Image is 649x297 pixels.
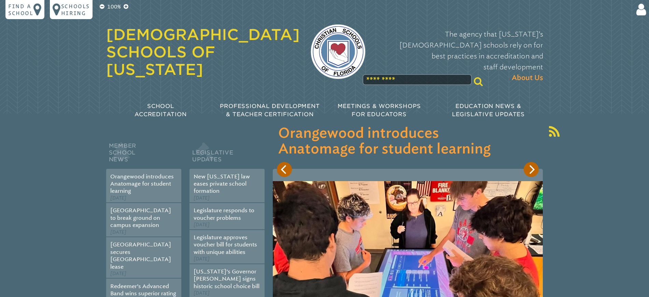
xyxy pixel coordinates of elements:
h2: Legislative Updates [189,141,265,169]
a: Legislature approves voucher bill for students with unique abilities [194,234,257,255]
p: The agency that [US_STATE]’s [DEMOGRAPHIC_DATA] schools rely on for best practices in accreditati... [376,29,543,83]
a: [GEOGRAPHIC_DATA] secures [GEOGRAPHIC_DATA] lease [110,241,171,270]
p: 100% [106,3,122,11]
span: [DATE] [194,290,210,296]
h3: Orangewood introduces Anatomage for student learning [278,126,537,157]
p: Find a school [8,3,33,16]
span: [DATE] [194,222,210,228]
span: Meetings & Workshops for Educators [338,103,421,118]
span: Professional Development & Teacher Certification [220,103,320,118]
a: [US_STATE]’s Governor [PERSON_NAME] signs historic school choice bill [194,268,259,289]
a: New [US_STATE] law eases private school formation [194,173,250,194]
span: School Accreditation [135,103,186,118]
a: Orangewood introduces Anatomage for student learning [110,173,174,194]
span: [DATE] [110,229,126,235]
a: Legislature responds to voucher problems [194,207,254,221]
span: [DATE] [194,256,210,262]
span: Education News & Legislative Updates [452,103,525,118]
button: Next [524,162,539,177]
p: Schools Hiring [61,3,90,16]
span: [DATE] [110,195,126,201]
a: Redeemer’s Advanced Band wins superior rating [110,283,176,297]
a: [DEMOGRAPHIC_DATA] Schools of [US_STATE] [106,26,300,78]
span: About Us [512,72,543,83]
a: [GEOGRAPHIC_DATA] to break ground on campus expansion [110,207,171,228]
span: [DATE] [194,195,210,201]
img: csf-logo-web-colors.png [311,24,365,79]
button: Previous [277,162,292,177]
h2: Member School News [106,141,181,169]
span: [DATE] [110,271,126,276]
